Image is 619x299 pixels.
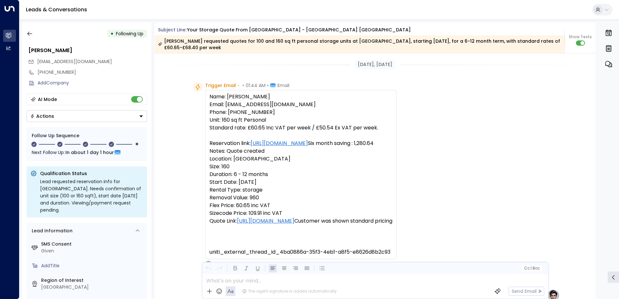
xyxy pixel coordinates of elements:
[569,34,592,40] span: Show Texts
[40,170,143,177] p: Qualification Status
[41,248,144,254] div: Given
[267,82,269,89] span: •
[38,96,57,103] div: AI Mode
[65,149,114,156] span: In about 1 day 1 hour
[110,28,114,39] div: •
[38,80,147,86] div: AddCompany
[242,82,244,89] span: •
[524,266,539,271] span: Cc Bcc
[41,241,144,248] label: SMS Consent
[187,27,411,33] div: Your storage quote from [GEOGRAPHIC_DATA] - [GEOGRAPHIC_DATA] [GEOGRAPHIC_DATA]
[355,60,395,69] div: [DATE], [DATE]
[28,47,147,54] div: [PERSON_NAME]
[41,262,144,269] div: AddTitle
[251,139,308,147] a: [URL][DOMAIN_NAME]
[29,227,73,234] div: Lead Information
[158,38,561,51] div: [PERSON_NAME] requested quotes for 100 and 160 sq ft personal storage units at [GEOGRAPHIC_DATA],...
[205,82,236,89] span: Trigger Email
[37,58,112,65] span: johnzanjani@yahoo.com
[37,58,112,65] span: [EMAIL_ADDRESS][DOMAIN_NAME]
[242,288,337,294] div: The agent signature is added automatically
[205,260,212,267] div: O
[38,69,147,76] div: [PHONE_NUMBER]
[41,284,144,291] div: [GEOGRAPHIC_DATA]
[209,93,392,256] pre: Name: [PERSON_NAME] Email: [EMAIL_ADDRESS][DOMAIN_NAME] Phone: [PHONE_NUMBER] Unit: 160 sq ft Per...
[40,178,143,214] div: Lead requested reservation info for [GEOGRAPHIC_DATA]. Needs confirmation of unit size (100 or 16...
[41,277,144,284] label: Region of Interest
[32,149,142,156] div: Next Follow Up:
[277,82,289,89] span: Email
[216,264,224,272] button: Redo
[32,132,142,139] div: Follow Up Sequence
[116,30,143,37] span: Following Up
[238,82,239,89] span: •
[530,266,532,271] span: |
[27,110,147,122] button: Actions
[237,217,294,225] a: [URL][DOMAIN_NAME]
[26,6,87,13] a: Leads & Conversations
[158,27,186,33] span: Subject Line:
[30,113,54,119] div: Actions
[521,265,542,271] button: Cc|Bcc
[246,82,265,89] span: 01:44 AM
[204,264,212,272] button: Undo
[27,110,147,122] div: Button group with a nested menu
